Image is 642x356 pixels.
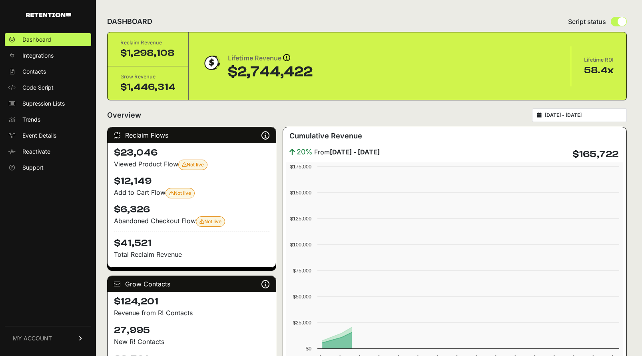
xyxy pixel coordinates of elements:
[22,164,44,172] span: Support
[572,148,618,161] h4: $165,722
[5,326,91,350] a: MY ACCOUNT
[584,64,614,77] div: 58.4x
[120,73,175,81] div: Grow Revenue
[182,162,204,168] span: Not live
[293,268,311,274] text: $75,000
[114,308,269,318] p: Revenue from R! Contacts
[114,324,269,337] h4: 27,995
[199,218,221,224] span: Not live
[330,148,380,156] strong: [DATE] - [DATE]
[120,47,175,60] div: $1,298,108
[107,110,141,121] h2: Overview
[5,113,91,126] a: Trends
[114,146,269,159] h4: $23,046
[114,159,269,170] div: Viewed Product Flow
[305,346,311,352] text: $0
[290,242,311,248] text: $100,000
[5,145,91,158] a: Reactivate
[114,203,269,216] h4: $6,326
[314,147,380,157] span: From
[297,146,313,158] span: 20%
[22,100,65,108] span: Supression Lists
[293,294,311,300] text: $50,000
[107,16,152,27] h2: DASHBOARD
[114,175,269,188] h4: $12,149
[22,132,56,140] span: Event Details
[568,17,606,26] span: Script status
[114,188,269,198] div: Add to Cart Flow
[22,68,46,76] span: Contacts
[290,190,311,196] text: $150,000
[5,161,91,174] a: Support
[290,164,311,170] text: $175,000
[108,276,276,292] div: Grow Contacts
[114,250,269,259] p: Total Reclaim Revenue
[5,65,91,78] a: Contacts
[114,295,269,308] h4: $124,201
[13,334,52,342] span: MY ACCOUNT
[5,33,91,46] a: Dashboard
[201,53,221,73] img: dollar-coin-05c43ed7efb7bc0c12610022525b4bbbb207c7efeef5aecc26f025e68dcafac9.png
[22,116,40,124] span: Trends
[290,216,311,222] text: $125,000
[26,13,71,17] img: Retention.com
[22,36,51,44] span: Dashboard
[5,129,91,142] a: Event Details
[5,49,91,62] a: Integrations
[108,127,276,143] div: Reclaim Flows
[22,52,54,60] span: Integrations
[5,97,91,110] a: Supression Lists
[120,39,175,47] div: Reclaim Revenue
[228,64,313,80] div: $2,744,422
[114,337,269,346] p: New R! Contacts
[289,130,362,142] h3: Cumulative Revenue
[5,81,91,94] a: Code Script
[584,56,614,64] div: Lifetime ROI
[120,81,175,94] div: $1,446,314
[114,232,269,250] h4: $41,521
[22,84,54,92] span: Code Script
[114,216,269,227] div: Abandoned Checkout Flow
[22,148,50,156] span: Reactivate
[169,190,191,196] span: Not live
[228,53,313,64] div: Lifetime Revenue
[293,320,311,326] text: $25,000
